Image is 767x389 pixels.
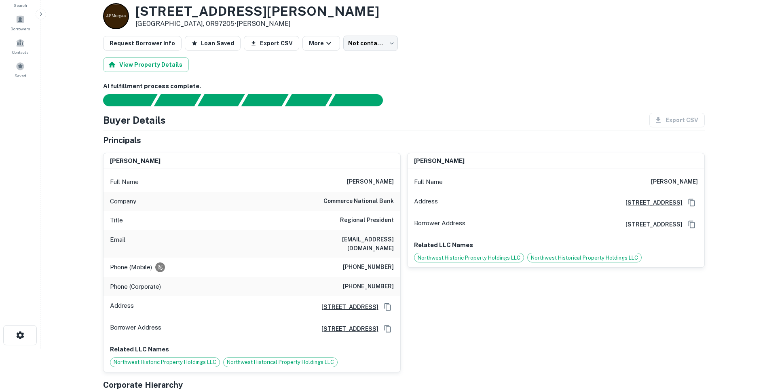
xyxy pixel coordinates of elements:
div: AI fulfillment process complete. [329,94,393,106]
p: Borrower Address [110,323,161,335]
h5: Principals [103,134,141,146]
a: [STREET_ADDRESS] [619,198,682,207]
button: Request Borrower Info [103,36,182,51]
span: Borrowers [11,25,30,32]
p: Borrower Address [414,218,465,230]
a: [STREET_ADDRESS] [315,324,378,333]
h6: [PHONE_NUMBER] [343,262,394,272]
a: Borrowers [2,12,38,34]
button: Export CSV [244,36,299,51]
h6: [PERSON_NAME] [110,156,161,166]
div: Principals found, AI now looking for contact information... [241,94,288,106]
p: Title [110,216,123,225]
div: Sending borrower request to AI... [93,94,154,106]
span: Northwest Historic Property Holdings LLC [414,254,524,262]
p: [GEOGRAPHIC_DATA], OR97205 • [135,19,379,29]
h3: [STREET_ADDRESS][PERSON_NAME] [135,4,379,19]
button: Loan Saved [185,36,241,51]
span: Northwest Historical Property Holdings LLC [528,254,641,262]
h6: [PERSON_NAME] [651,177,698,187]
h6: AI fulfillment process complete. [103,82,705,91]
div: Your request is received and processing... [154,94,201,106]
h6: [PERSON_NAME] [347,177,394,187]
div: Principals found, still searching for contact information. This may take time... [285,94,332,106]
div: Documents found, AI parsing details... [197,94,245,106]
p: Email [110,235,125,253]
a: Saved [2,59,38,80]
a: [STREET_ADDRESS] [619,220,682,229]
p: Full Name [414,177,443,187]
a: [PERSON_NAME] [237,20,291,27]
h6: [EMAIL_ADDRESS][DOMAIN_NAME] [297,235,394,253]
p: Phone (Corporate) [110,282,161,292]
p: Phone (Mobile) [110,262,152,272]
p: Company [110,197,136,206]
div: Not contacted [343,36,398,51]
h6: Regional President [340,216,394,225]
span: Saved [15,72,26,79]
p: Full Name [110,177,139,187]
p: Related LLC Names [414,240,698,250]
a: [STREET_ADDRESS] [315,302,378,311]
button: View Property Details [103,57,189,72]
h6: commerce national bank [323,197,394,206]
h6: [PERSON_NAME] [414,156,465,166]
h6: [PHONE_NUMBER] [343,282,394,292]
span: Contacts [12,49,28,55]
p: Address [110,301,134,313]
span: Northwest Historical Property Holdings LLC [224,358,337,366]
h4: Buyer Details [103,113,166,127]
span: Search [14,2,27,8]
button: Copy Address [686,197,698,209]
button: Copy Address [382,323,394,335]
span: Northwest Historic Property Holdings LLC [110,358,220,366]
div: Requests to not be contacted at this number [155,262,165,272]
button: More [302,36,340,51]
button: Copy Address [686,218,698,230]
a: Contacts [2,35,38,57]
p: Address [414,197,438,209]
button: Copy Address [382,301,394,313]
p: Related LLC Names [110,345,394,354]
iframe: Chat Widget [727,324,767,363]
